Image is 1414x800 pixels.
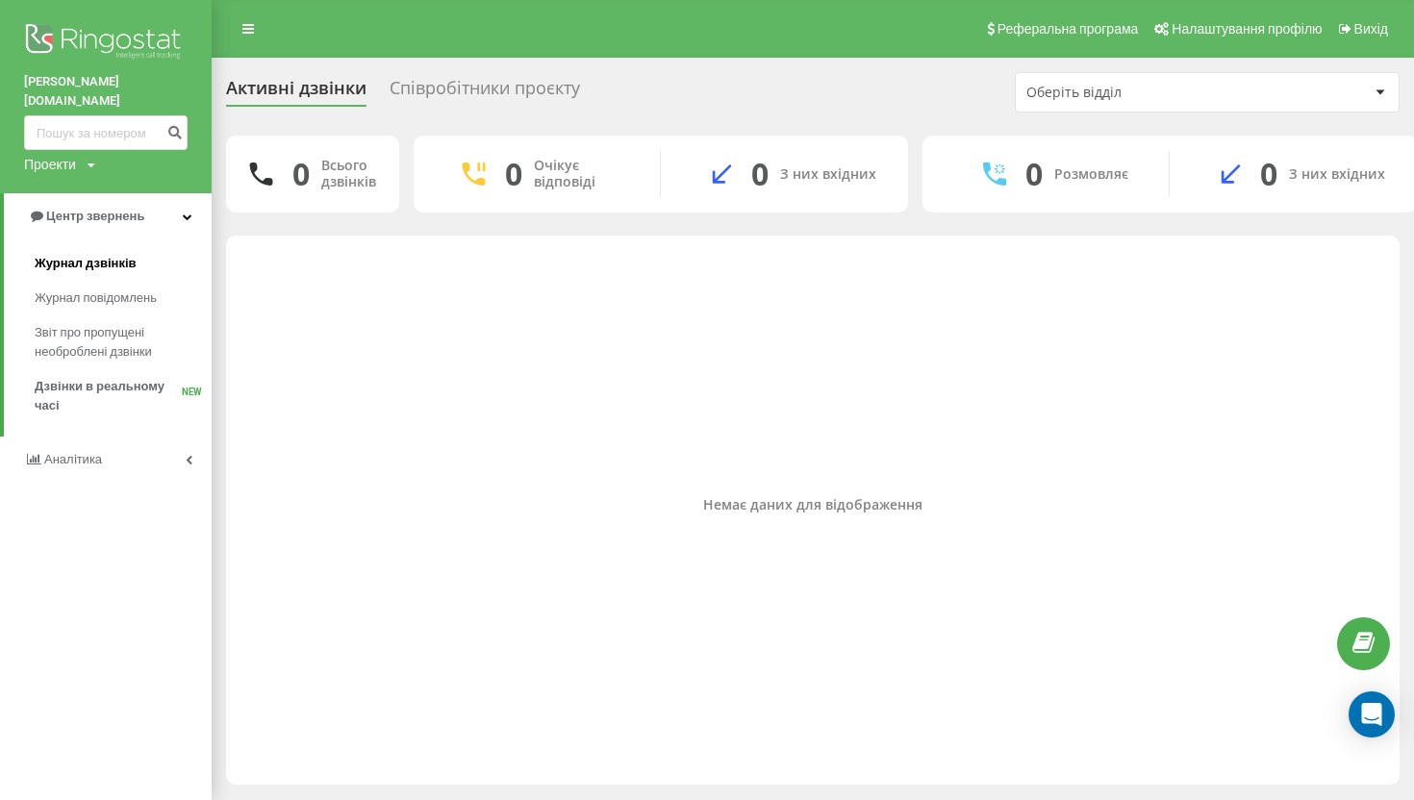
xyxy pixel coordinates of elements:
div: 0 [1025,156,1043,192]
div: З них вхідних [780,166,876,183]
a: Дзвінки в реальному часіNEW [35,369,212,423]
span: Звіт про пропущені необроблені дзвінки [35,323,202,362]
div: Співробітники проєкту [390,78,580,108]
input: Пошук за номером [24,115,188,150]
div: З них вхідних [1289,166,1385,183]
div: Немає даних для відображення [241,497,1384,513]
div: Проекти [24,155,76,174]
div: Open Intercom Messenger [1349,691,1395,737]
span: Журнал дзвінків [35,254,137,273]
div: Активні дзвінки [226,78,366,108]
a: Звіт про пропущені необроблені дзвінки [35,315,212,369]
a: Журнал дзвінків [35,246,212,281]
span: Налаштування профілю [1172,21,1322,37]
div: 0 [751,156,769,192]
div: 0 [292,156,310,192]
a: Центр звернень [4,193,212,239]
div: Всього дзвінків [321,158,376,190]
span: Дзвінки в реальному часі [35,377,182,415]
span: Центр звернень [46,209,144,223]
span: Реферальна програма [997,21,1139,37]
img: Ringostat logo [24,19,188,67]
div: Очікує відповіді [534,158,631,190]
div: 0 [1260,156,1277,192]
div: 0 [505,156,522,192]
div: Оберіть відділ [1026,85,1256,101]
a: [PERSON_NAME][DOMAIN_NAME] [24,72,188,111]
a: Журнал повідомлень [35,281,212,315]
span: Журнал повідомлень [35,288,157,308]
span: Аналiтика [44,452,102,466]
div: Розмовляє [1054,166,1128,183]
span: Вихід [1354,21,1388,37]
